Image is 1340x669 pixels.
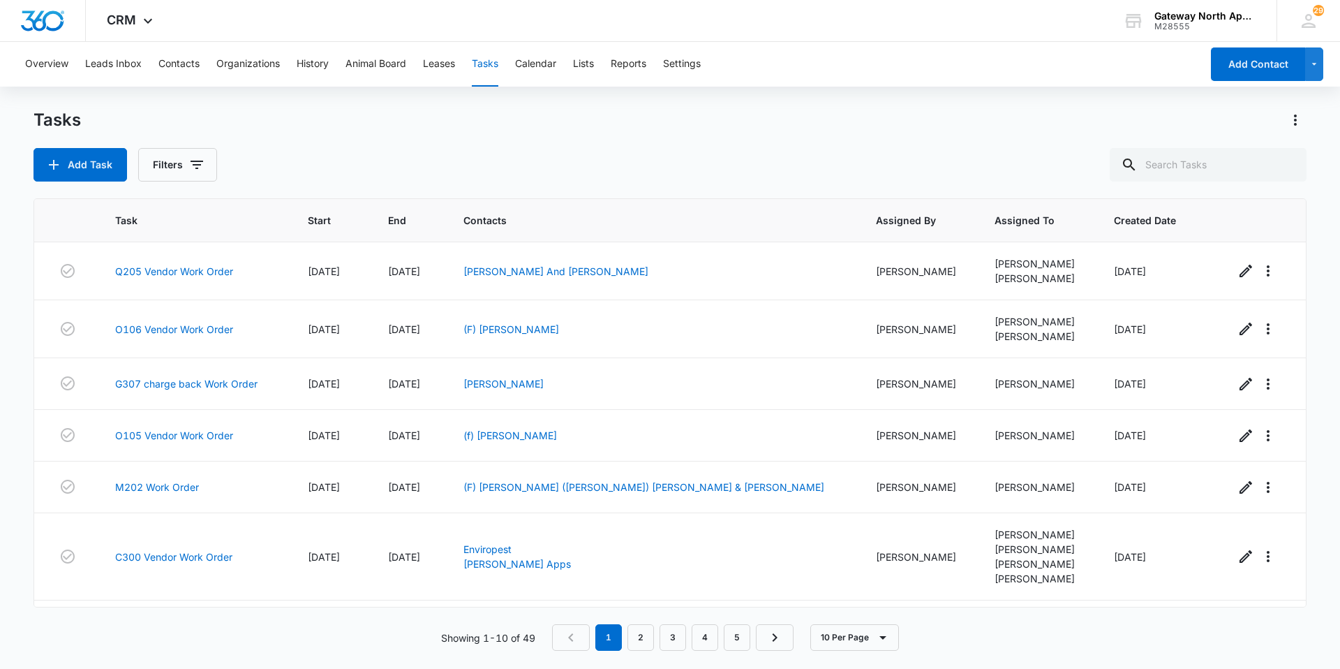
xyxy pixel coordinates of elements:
[308,481,340,493] span: [DATE]
[308,213,334,228] span: Start
[995,314,1080,329] div: [PERSON_NAME]
[308,378,340,390] span: [DATE]
[115,264,233,279] a: Q205 Vendor Work Order
[995,271,1080,286] div: [PERSON_NAME]
[724,624,750,651] a: Page 5
[463,323,559,335] a: (F) [PERSON_NAME]
[995,213,1059,228] span: Assigned To
[660,624,686,651] a: Page 3
[297,42,329,87] button: History
[1313,5,1324,16] span: 29
[388,551,420,563] span: [DATE]
[138,148,217,182] button: Filters
[463,481,824,493] a: (F) [PERSON_NAME] ([PERSON_NAME]) [PERSON_NAME] & [PERSON_NAME]
[876,480,961,494] div: [PERSON_NAME]
[115,480,199,494] a: M202 Work Order
[308,265,340,277] span: [DATE]
[115,428,233,443] a: O105 Vendor Work Order
[1114,378,1146,390] span: [DATE]
[345,42,406,87] button: Animal Board
[1284,109,1306,131] button: Actions
[308,323,340,335] span: [DATE]
[308,429,340,441] span: [DATE]
[388,378,420,390] span: [DATE]
[995,571,1080,586] div: [PERSON_NAME]
[1313,5,1324,16] div: notifications count
[115,376,258,391] a: G307 charge back Work Order
[388,323,420,335] span: [DATE]
[876,376,961,391] div: [PERSON_NAME]
[115,322,233,337] a: O106 Vendor Work Order
[33,148,127,182] button: Add Task
[756,624,794,651] a: Next Page
[995,428,1080,443] div: [PERSON_NAME]
[552,624,794,651] nav: Pagination
[463,213,822,228] span: Contacts
[876,264,961,279] div: [PERSON_NAME]
[810,624,899,651] button: 10 Per Page
[25,42,68,87] button: Overview
[423,42,455,87] button: Leases
[995,329,1080,344] div: [PERSON_NAME]
[1114,265,1146,277] span: [DATE]
[995,376,1080,391] div: [PERSON_NAME]
[995,557,1080,571] div: [PERSON_NAME]
[573,42,594,87] button: Lists
[107,13,136,27] span: CRM
[388,481,420,493] span: [DATE]
[1154,10,1256,22] div: account name
[388,265,420,277] span: [DATE]
[1110,148,1306,182] input: Search Tasks
[1114,481,1146,493] span: [DATE]
[1211,47,1305,81] button: Add Contact
[595,624,622,651] em: 1
[463,558,571,570] a: [PERSON_NAME] Apps
[876,322,961,337] div: [PERSON_NAME]
[1114,551,1146,563] span: [DATE]
[876,428,961,443] div: [PERSON_NAME]
[995,542,1080,557] div: [PERSON_NAME]
[388,213,410,228] span: End
[876,550,961,564] div: [PERSON_NAME]
[463,543,512,555] a: Enviropest
[158,42,200,87] button: Contacts
[692,624,718,651] a: Page 4
[876,213,941,228] span: Assigned By
[995,480,1080,494] div: [PERSON_NAME]
[995,527,1080,542] div: [PERSON_NAME]
[995,256,1080,271] div: [PERSON_NAME]
[216,42,280,87] button: Organizations
[33,110,81,131] h1: Tasks
[388,429,420,441] span: [DATE]
[515,42,556,87] button: Calendar
[463,429,557,441] a: (f) [PERSON_NAME]
[85,42,142,87] button: Leads Inbox
[463,265,648,277] a: [PERSON_NAME] And [PERSON_NAME]
[463,378,544,390] a: [PERSON_NAME]
[611,42,646,87] button: Reports
[1114,213,1182,228] span: Created Date
[115,213,254,228] span: Task
[1114,323,1146,335] span: [DATE]
[663,42,701,87] button: Settings
[1154,22,1256,31] div: account id
[1114,429,1146,441] span: [DATE]
[441,631,535,645] p: Showing 1-10 of 49
[308,551,340,563] span: [DATE]
[627,624,654,651] a: Page 2
[472,42,498,87] button: Tasks
[115,550,232,564] a: C300 Vendor Work Order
